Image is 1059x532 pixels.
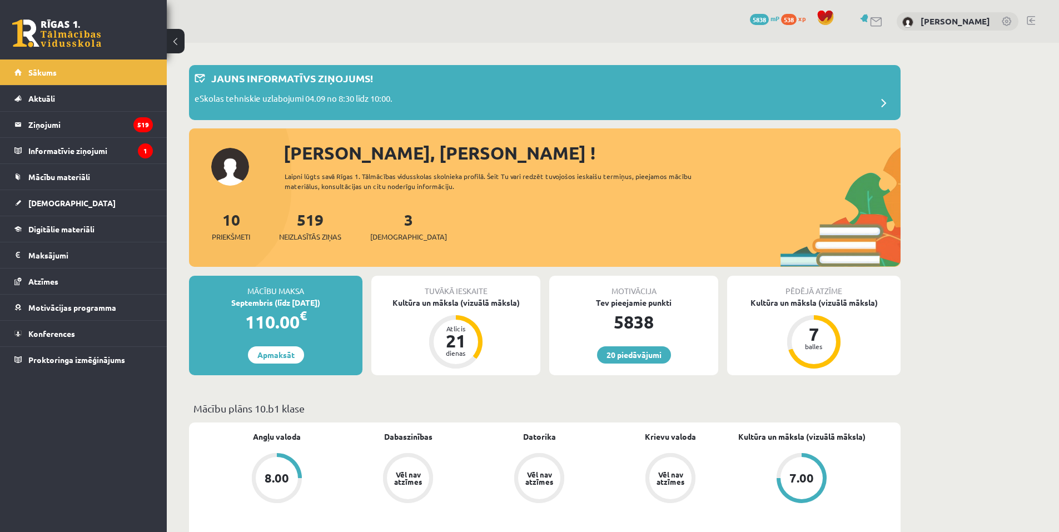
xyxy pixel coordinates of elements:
a: [PERSON_NAME] [921,16,990,27]
a: 3[DEMOGRAPHIC_DATA] [370,210,447,242]
p: eSkolas tehniskie uzlabojumi 04.09 no 8:30 līdz 10:00. [195,92,392,108]
span: Motivācijas programma [28,302,116,312]
div: dienas [439,350,473,356]
a: 10Priekšmeti [212,210,250,242]
p: Mācību plāns 10.b1 klase [193,401,896,416]
a: Proktoringa izmēģinājums [14,347,153,372]
a: Konferences [14,321,153,346]
a: Maksājumi [14,242,153,268]
legend: Maksājumi [28,242,153,268]
a: 7.00 [736,453,867,505]
span: Aktuāli [28,93,55,103]
img: Arnella Baijere [902,17,913,28]
a: Vēl nav atzīmes [342,453,474,505]
div: 8.00 [265,472,289,484]
div: 7.00 [789,472,814,484]
a: Dabaszinības [384,431,432,442]
a: 20 piedāvājumi [597,346,671,364]
a: Vēl nav atzīmes [474,453,605,505]
div: Laipni lūgts savā Rīgas 1. Tālmācības vidusskolas skolnieka profilā. Šeit Tu vari redzēt tuvojošo... [285,171,712,191]
div: [PERSON_NAME], [PERSON_NAME] ! [284,140,901,166]
div: 110.00 [189,309,362,335]
span: 538 [781,14,797,25]
a: Rīgas 1. Tālmācības vidusskola [12,19,101,47]
div: Kultūra un māksla (vizuālā māksla) [727,297,901,309]
div: Motivācija [549,276,718,297]
div: Pēdējā atzīme [727,276,901,297]
div: Vēl nav atzīmes [524,471,555,485]
span: Mācību materiāli [28,172,90,182]
a: Aktuāli [14,86,153,111]
span: [DEMOGRAPHIC_DATA] [370,231,447,242]
a: Informatīvie ziņojumi1 [14,138,153,163]
a: 538 xp [781,14,811,23]
span: Digitālie materiāli [28,224,95,234]
span: 5838 [750,14,769,25]
a: Kultūra un māksla (vizuālā māksla) 7 balles [727,297,901,370]
a: Kultūra un māksla (vizuālā māksla) Atlicis 21 dienas [371,297,540,370]
a: 519Neizlasītās ziņas [279,210,341,242]
legend: Ziņojumi [28,112,153,137]
i: 519 [133,117,153,132]
a: Motivācijas programma [14,295,153,320]
div: 21 [439,332,473,350]
div: 7 [797,325,831,343]
a: 8.00 [211,453,342,505]
span: mP [770,14,779,23]
span: Atzīmes [28,276,58,286]
a: Sākums [14,59,153,85]
a: Ziņojumi519 [14,112,153,137]
div: Atlicis [439,325,473,332]
span: [DEMOGRAPHIC_DATA] [28,198,116,208]
a: Kultūra un māksla (vizuālā māksla) [738,431,866,442]
a: Angļu valoda [253,431,301,442]
div: Vēl nav atzīmes [392,471,424,485]
div: 5838 [549,309,718,335]
a: 5838 mP [750,14,779,23]
div: Tuvākā ieskaite [371,276,540,297]
span: € [300,307,307,324]
legend: Informatīvie ziņojumi [28,138,153,163]
a: Jauns informatīvs ziņojums! eSkolas tehniskie uzlabojumi 04.09 no 8:30 līdz 10:00. [195,71,895,115]
div: Vēl nav atzīmes [655,471,686,485]
a: Mācību materiāli [14,164,153,190]
span: Neizlasītās ziņas [279,231,341,242]
div: balles [797,343,831,350]
p: Jauns informatīvs ziņojums! [211,71,373,86]
span: Priekšmeti [212,231,250,242]
div: Tev pieejamie punkti [549,297,718,309]
a: Krievu valoda [645,431,696,442]
a: Atzīmes [14,269,153,294]
div: Kultūra un māksla (vizuālā māksla) [371,297,540,309]
a: Apmaksāt [248,346,304,364]
span: Sākums [28,67,57,77]
i: 1 [138,143,153,158]
a: Digitālie materiāli [14,216,153,242]
span: Proktoringa izmēģinājums [28,355,125,365]
span: xp [798,14,806,23]
span: Konferences [28,329,75,339]
a: Vēl nav atzīmes [605,453,736,505]
div: Septembris (līdz [DATE]) [189,297,362,309]
a: Datorika [523,431,556,442]
div: Mācību maksa [189,276,362,297]
a: [DEMOGRAPHIC_DATA] [14,190,153,216]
